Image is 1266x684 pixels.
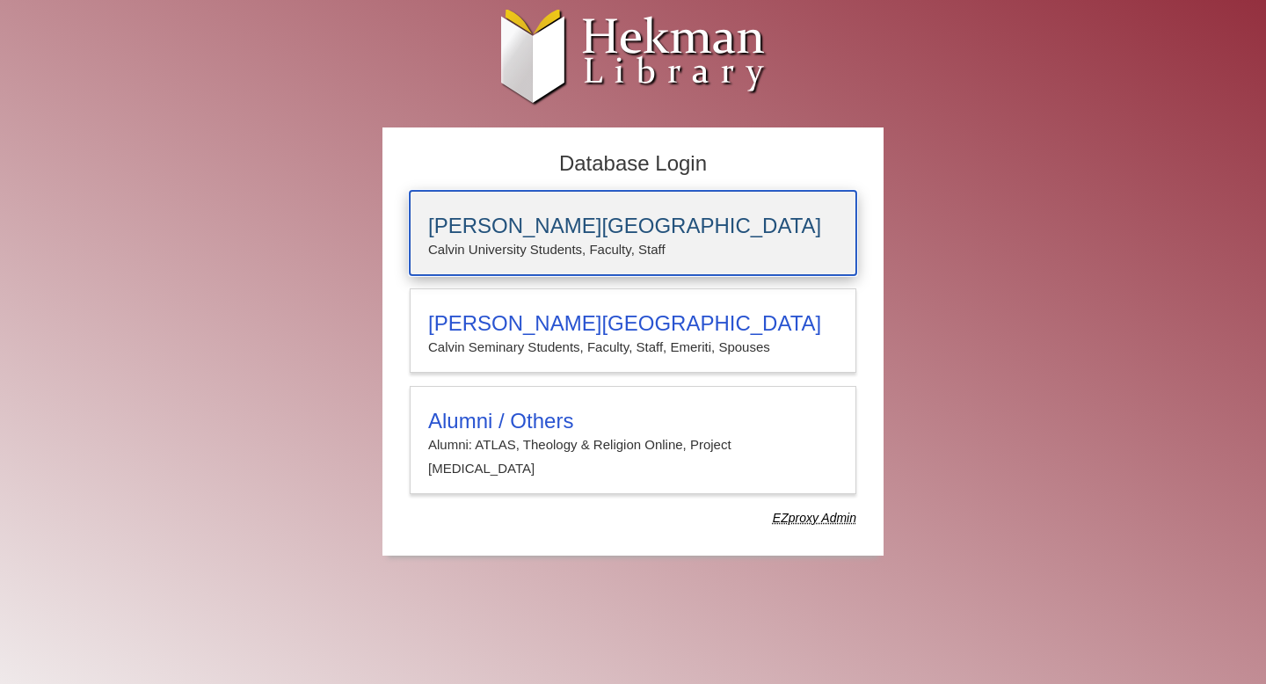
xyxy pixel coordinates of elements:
p: Calvin Seminary Students, Faculty, Staff, Emeriti, Spouses [428,336,838,359]
p: Alumni: ATLAS, Theology & Religion Online, Project [MEDICAL_DATA] [428,433,838,480]
a: [PERSON_NAME][GEOGRAPHIC_DATA]Calvin University Students, Faculty, Staff [410,191,856,275]
p: Calvin University Students, Faculty, Staff [428,238,838,261]
h3: [PERSON_NAME][GEOGRAPHIC_DATA] [428,311,838,336]
h3: Alumni / Others [428,409,838,433]
h2: Database Login [401,146,865,182]
summary: Alumni / OthersAlumni: ATLAS, Theology & Religion Online, Project [MEDICAL_DATA] [428,409,838,480]
h3: [PERSON_NAME][GEOGRAPHIC_DATA] [428,214,838,238]
dfn: Use Alumni login [773,511,856,525]
a: [PERSON_NAME][GEOGRAPHIC_DATA]Calvin Seminary Students, Faculty, Staff, Emeriti, Spouses [410,288,856,373]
